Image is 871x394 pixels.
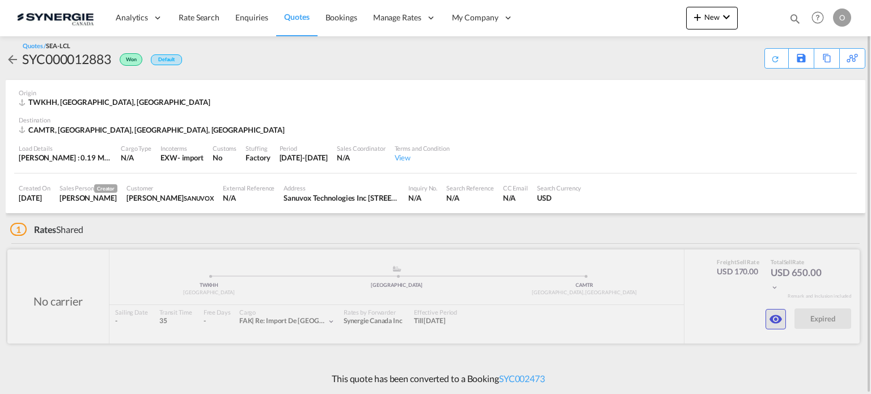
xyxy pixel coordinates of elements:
div: N/A [503,193,528,203]
div: Stuffing [246,144,270,152]
div: Destination [19,116,852,124]
p: This quote has been converted to a Booking [326,372,545,385]
md-icon: icon-arrow-left [6,53,19,66]
span: Won [126,56,139,67]
div: Quote PDF is not available at this time [771,49,783,63]
div: Sales Person [60,184,117,193]
div: N/A [337,152,385,163]
span: My Company [452,12,498,23]
div: Load Details [19,144,112,152]
div: Help [808,8,833,28]
md-icon: icon-refresh [771,54,780,63]
div: [PERSON_NAME] : 0.19 MT | Volumetric Wt : 1.00 CBM | Chargeable Wt : 1.00 W/M [19,152,112,163]
md-icon: icon-plus 400-fg [691,10,704,24]
div: N/A [121,152,151,163]
div: Customs [213,144,236,152]
div: Incoterms [160,144,204,152]
span: Rate Search [179,12,219,22]
div: Created On [19,184,50,192]
div: View [395,152,450,163]
div: Period [280,144,328,152]
div: CAMTR, Montreal, QC, Americas [19,125,287,135]
div: N/A [223,193,274,203]
md-icon: icon-magnify [789,12,801,25]
div: External Reference [223,184,274,192]
div: - import [177,152,204,163]
div: O [833,9,851,27]
div: Address [284,184,399,192]
span: 1 [10,223,27,236]
div: N/A [446,193,493,203]
div: Sanuvox Technologies Inc 146 Rue Barr Montréal, QC, CA H4T 1Y4 [284,193,399,203]
div: icon-magnify [789,12,801,29]
span: Quotes [284,12,309,22]
div: Factory Stuffing [246,152,270,163]
div: USD [537,193,582,203]
md-icon: icon-eye [769,312,783,326]
div: TWKHH, Kaohsiung, Europe [19,97,213,107]
div: Shared [10,223,83,236]
div: 2 Jul 2025 [19,193,50,203]
div: Terms and Condition [395,144,450,152]
span: TWKHH, [GEOGRAPHIC_DATA], [GEOGRAPHIC_DATA] [28,98,210,107]
span: New [691,12,733,22]
div: No [213,152,236,163]
a: SYC002473 [499,373,545,384]
button: icon-eye [766,309,786,329]
div: CC Email [503,184,528,192]
button: icon-plus 400-fgNewicon-chevron-down [686,7,738,29]
div: Default [151,54,182,65]
span: Creator [94,184,117,193]
div: Save As Template [789,49,814,68]
span: Analytics [116,12,148,23]
div: Sales Coordinator [337,144,385,152]
img: 1f56c880d42311ef80fc7dca854c8e59.png [17,5,94,31]
span: SANUVOX [184,194,214,202]
div: Origin [19,88,852,97]
div: 14 Jul 2025 [280,152,328,163]
span: Help [808,8,827,27]
div: EXW [160,152,177,163]
span: Rates [34,224,57,235]
div: Search Reference [446,184,493,192]
div: icon-arrow-left [6,50,22,68]
span: Manage Rates [373,12,421,23]
div: Won [111,50,145,68]
span: Enquiries [235,12,268,22]
div: Quotes /SEA-LCL [23,41,70,50]
div: Customer [126,184,214,192]
md-icon: icon-chevron-down [720,10,733,24]
div: Inquiry No. [408,184,437,192]
div: N/A [408,193,437,203]
div: Search Currency [537,184,582,192]
div: Guillaume Lussier-Daigneault [126,193,214,203]
div: Cargo Type [121,144,151,152]
span: Bookings [325,12,357,22]
div: Rosa Ho [60,193,117,203]
div: SYC000012883 [22,50,111,68]
span: SEA-LCL [46,42,70,49]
